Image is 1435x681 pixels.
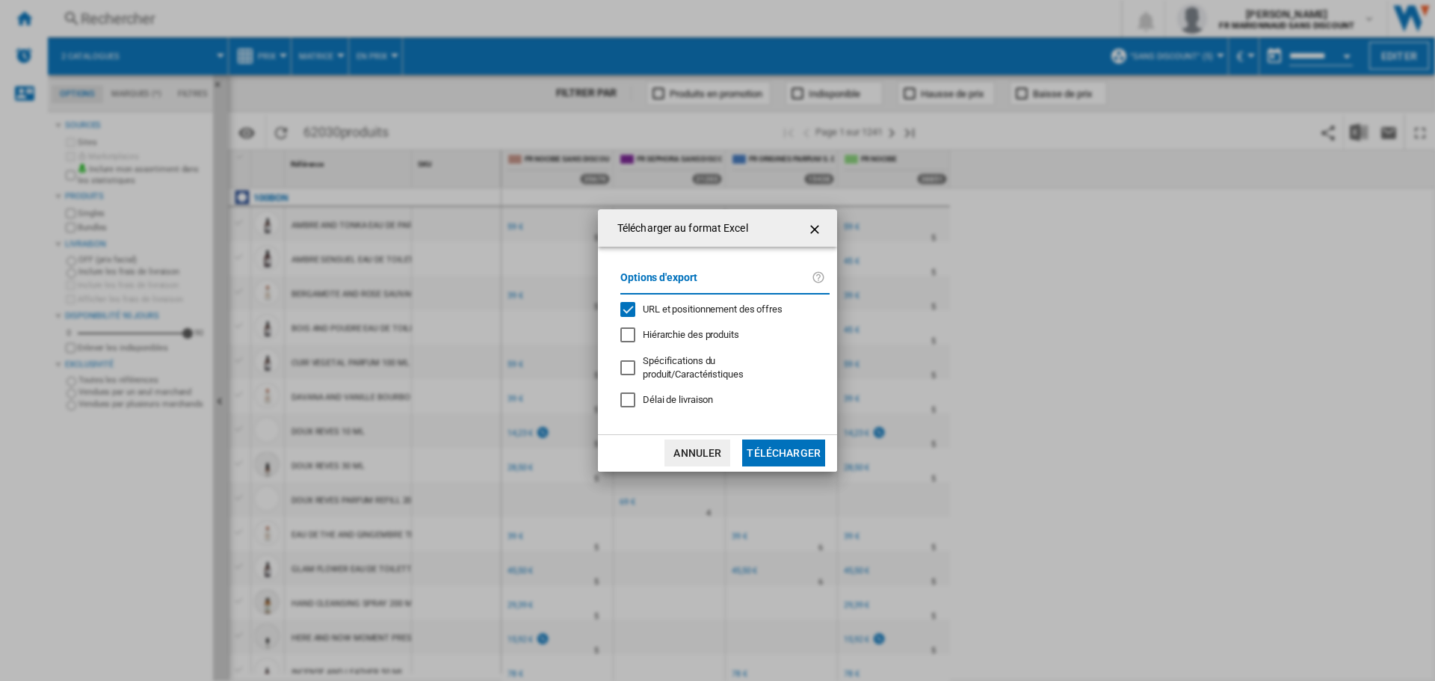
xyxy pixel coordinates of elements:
span: Délai de livraison [643,394,713,405]
h4: Télécharger au format Excel [610,221,748,236]
label: Options d'export [620,269,812,297]
button: Télécharger [742,440,825,466]
span: Hiérarchie des produits [643,329,739,340]
span: URL et positionnement des offres [643,303,783,315]
md-checkbox: Hiérarchie des produits [620,328,818,342]
md-checkbox: URL et positionnement des offres [620,302,818,316]
button: getI18NText('BUTTONS.CLOSE_DIALOG') [801,213,831,243]
button: Annuler [664,440,730,466]
ng-md-icon: getI18NText('BUTTONS.CLOSE_DIALOG') [807,221,825,238]
md-checkbox: Délai de livraison [620,393,830,407]
span: Spécifications du produit/Caractéristiques [643,355,744,380]
div: S'applique uniquement à la vision catégorie [643,354,818,381]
